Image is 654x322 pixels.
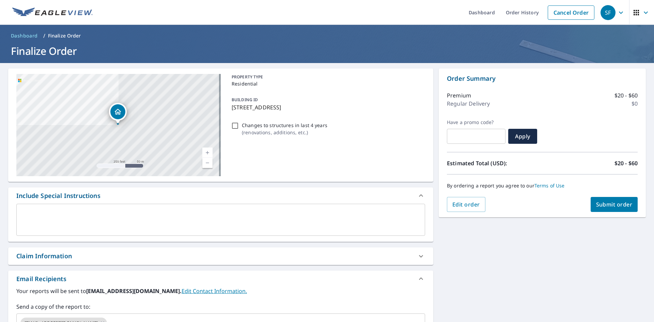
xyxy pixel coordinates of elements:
[447,159,542,167] p: Estimated Total (USD):
[232,80,422,87] p: Residential
[11,32,38,39] span: Dashboard
[232,74,422,80] p: PROPERTY TYPE
[48,32,81,39] p: Finalize Order
[614,91,638,99] p: $20 - $60
[16,274,66,283] div: Email Recipients
[16,251,72,261] div: Claim Information
[242,129,327,136] p: ( renovations, additions, etc. )
[8,44,646,58] h1: Finalize Order
[452,201,480,208] span: Edit order
[632,99,638,108] p: $0
[596,201,633,208] span: Submit order
[591,197,638,212] button: Submit order
[514,133,532,140] span: Apply
[614,159,638,167] p: $20 - $60
[534,182,565,189] a: Terms of Use
[447,119,505,125] label: Have a promo code?
[447,91,471,99] p: Premium
[109,103,127,124] div: Dropped pin, building 1, Residential property, 2907 Dartmouth Rd Alexandria, VA 22314
[12,7,93,18] img: EV Logo
[8,187,433,204] div: Include Special Instructions
[8,271,433,287] div: Email Recipients
[601,5,616,20] div: SF
[242,122,327,129] p: Changes to structures in last 4 years
[508,129,537,144] button: Apply
[202,158,213,168] a: Current Level 17, Zoom Out
[447,74,638,83] p: Order Summary
[8,30,646,41] nav: breadcrumb
[8,247,433,265] div: Claim Information
[16,191,100,200] div: Include Special Instructions
[16,303,425,311] label: Send a copy of the report to:
[232,97,258,103] p: BUILDING ID
[16,287,425,295] label: Your reports will be sent to
[8,30,41,41] a: Dashboard
[232,103,422,111] p: [STREET_ADDRESS]
[548,5,594,20] a: Cancel Order
[86,287,182,295] b: [EMAIL_ADDRESS][DOMAIN_NAME].
[447,99,490,108] p: Regular Delivery
[182,287,247,295] a: EditContactInfo
[447,197,485,212] button: Edit order
[447,183,638,189] p: By ordering a report you agree to our
[43,32,45,40] li: /
[202,148,213,158] a: Current Level 17, Zoom In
